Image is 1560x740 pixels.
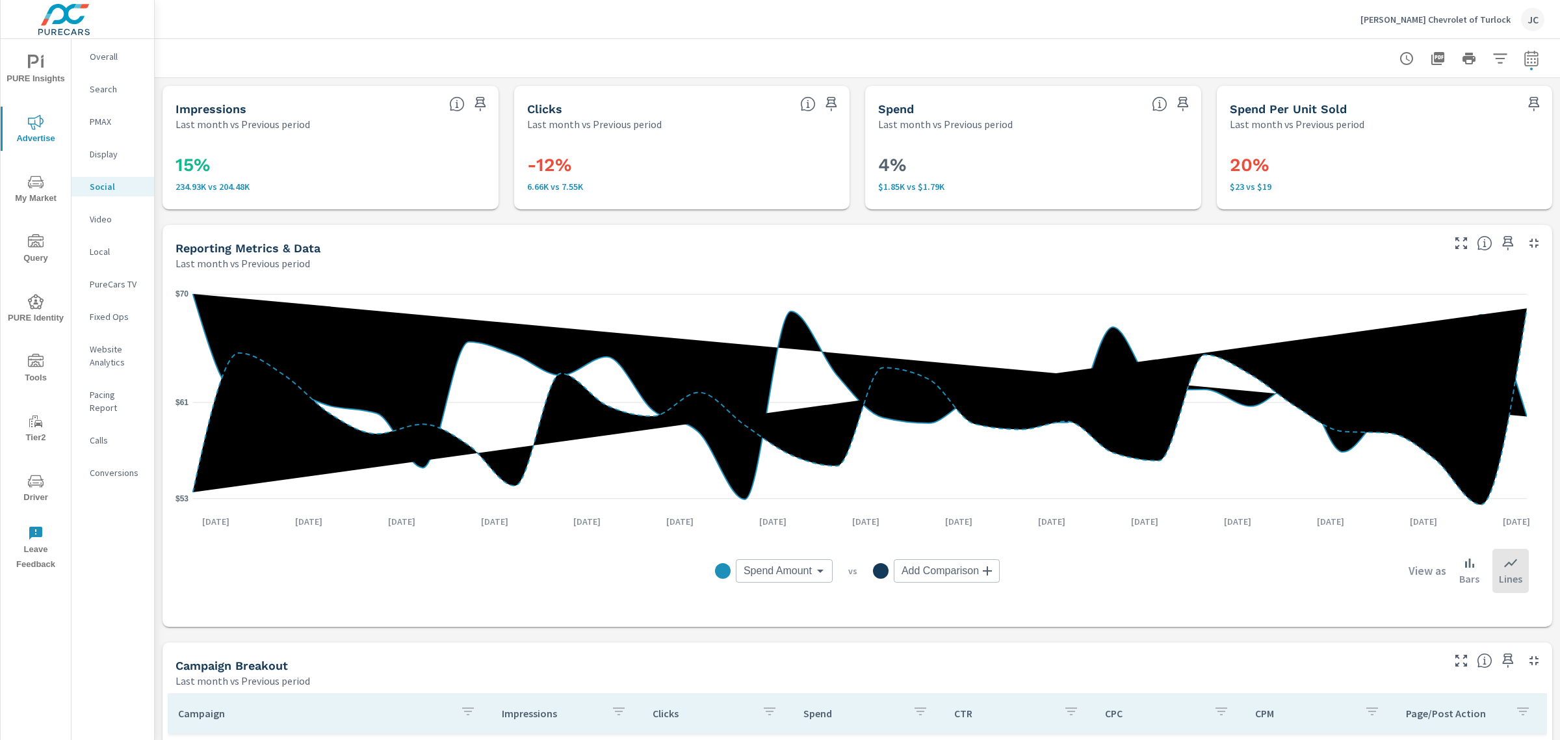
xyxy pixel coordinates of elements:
p: [DATE] [1122,515,1167,528]
div: Fixed Ops [71,307,154,326]
button: Make Fullscreen [1451,233,1472,254]
p: Local [90,245,144,258]
span: The number of times an ad was shown on your behalf. [449,96,465,112]
p: Bars [1459,571,1479,587]
p: vs [833,565,873,577]
p: Campaign [178,707,450,720]
span: Save this to your personalized report [1498,650,1518,671]
span: The amount of money spent on advertising during the period. [1152,96,1167,112]
p: [DATE] [564,515,610,528]
p: Last month vs Previous period [175,256,310,271]
h3: -12% [527,154,837,176]
span: Tier2 [5,414,67,445]
span: Save this to your personalized report [1524,94,1544,114]
p: Overall [90,50,144,63]
p: Clicks [653,707,751,720]
h3: 20% [1230,154,1540,176]
span: This is a summary of Social performance results by campaign. Each column can be sorted. [1477,653,1492,668]
span: Spend Amount [744,564,812,577]
h5: Spend [878,102,914,116]
p: [DATE] [750,515,796,528]
span: Save this to your personalized report [821,94,842,114]
h6: View as [1409,564,1446,577]
div: Pacing Report [71,385,154,417]
button: Minimize Widget [1524,650,1544,671]
text: $70 [175,289,188,298]
h5: Reporting Metrics & Data [175,241,320,255]
p: [DATE] [472,515,517,528]
span: PURE Identity [5,294,67,326]
h5: Spend Per Unit Sold [1230,102,1347,116]
div: PMAX [71,112,154,131]
p: $23 vs $19 [1230,181,1540,192]
p: [DATE] [936,515,981,528]
div: Spend Amount [736,559,833,583]
p: Conversions [90,466,144,479]
text: $53 [175,494,188,503]
p: [PERSON_NAME] Chevrolet of Turlock [1360,14,1511,25]
span: PURE Insights [5,55,67,86]
h5: Clicks [527,102,562,116]
p: Last month vs Previous period [175,673,310,689]
p: [DATE] [657,515,703,528]
p: [DATE] [286,515,331,528]
span: Query [5,234,67,266]
p: Pacing Report [90,388,144,414]
span: Driver [5,473,67,505]
div: nav menu [1,39,71,577]
p: [DATE] [843,515,889,528]
div: Local [71,242,154,261]
p: [DATE] [1215,515,1260,528]
div: Calls [71,430,154,450]
p: Fixed Ops [90,310,144,323]
h3: 4% [878,154,1188,176]
div: Add Comparison [894,559,1000,583]
div: Conversions [71,463,154,482]
p: [DATE] [379,515,424,528]
p: Impressions [502,707,601,720]
span: Understand Social data over time and see how metrics compare to each other. [1477,235,1492,251]
text: $61 [175,398,188,407]
span: Tools [5,354,67,386]
button: Print Report [1456,46,1482,72]
p: [DATE] [1494,515,1539,528]
div: Overall [71,47,154,66]
div: Search [71,79,154,99]
p: Spend [803,707,902,720]
span: Save this to your personalized report [1173,94,1193,114]
p: [DATE] [1308,515,1353,528]
p: $1,852 vs $1,789 [878,181,1188,192]
p: Last month vs Previous period [1230,116,1364,132]
button: Select Date Range [1518,46,1544,72]
p: CPM [1255,707,1354,720]
div: Video [71,209,154,229]
p: PureCars TV [90,278,144,291]
h5: Impressions [175,102,246,116]
span: Add Comparison [902,564,979,577]
p: [DATE] [193,515,239,528]
p: [DATE] [1029,515,1074,528]
p: CTR [954,707,1053,720]
p: Calls [90,434,144,447]
p: 6.66K vs 7.55K [527,181,837,192]
div: PureCars TV [71,274,154,294]
p: Video [90,213,144,226]
p: Last month vs Previous period [175,116,310,132]
p: Display [90,148,144,161]
div: Website Analytics [71,339,154,372]
p: Website Analytics [90,343,144,369]
span: The number of times an ad was clicked by a consumer. [800,96,816,112]
span: My Market [5,174,67,206]
p: Search [90,83,144,96]
h5: Campaign Breakout [175,659,288,672]
p: Social [90,180,144,193]
p: PMAX [90,115,144,128]
span: Advertise [5,114,67,146]
h3: 15% [175,154,486,176]
p: [DATE] [1401,515,1446,528]
p: Last month vs Previous period [878,116,1013,132]
p: CPC [1105,707,1204,720]
button: Make Fullscreen [1451,650,1472,671]
span: Leave Feedback [5,525,67,572]
button: "Export Report to PDF" [1425,46,1451,72]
